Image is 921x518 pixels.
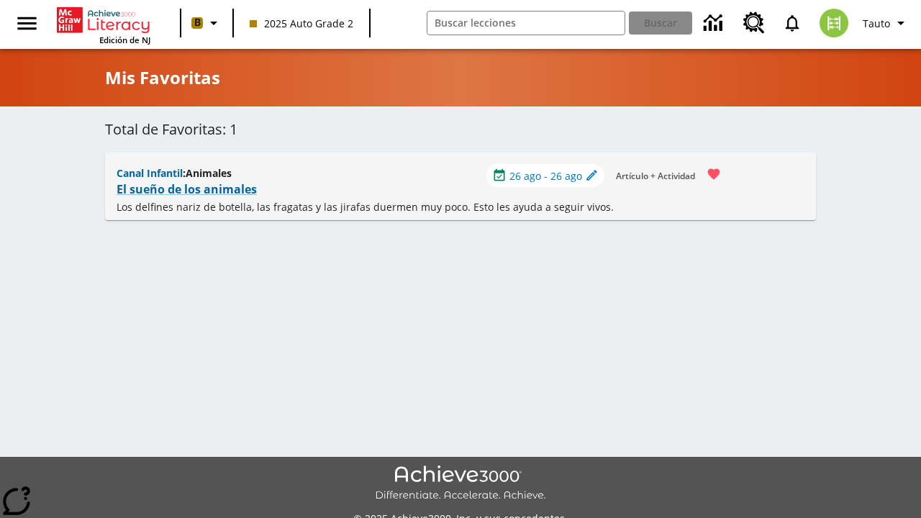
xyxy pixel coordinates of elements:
img: avatar image [820,9,848,37]
span: Edición de NJ [99,35,150,45]
img: Achieve3000 Differentiate Accelerate Achieve [375,465,546,502]
a: El sueño de los animales [117,179,257,199]
span: 2025 Auto Grade 2 [250,16,353,31]
span: Tauto [863,16,890,31]
a: Centro de información [695,4,735,43]
a: Portada [57,6,150,35]
h5: Mis Favoritas [105,66,220,89]
span: : Animales [183,166,232,180]
button: Perfil/Configuración [857,10,915,36]
span: Canal Infantil [117,166,183,180]
p: Los delfines nariz de botella, las fragatas y las jirafas duermen muy poco. Esto les ayuda a segu... [117,199,730,214]
a: Centro de recursos, Se abrirá en una pestaña nueva. [735,4,773,42]
div: 26 ago - 26 ago Elegir fechas [486,164,604,187]
input: Buscar campo [427,12,625,35]
div: Portada [57,4,150,45]
button: Artículo + Actividad [610,164,701,188]
span: Artículo + Actividad [616,168,695,183]
a: Notificaciones [773,4,811,42]
button: Abrir el menú lateral [6,2,48,45]
h6: Total de Favoritas: 1 [105,118,816,141]
button: Remover de Favoritas [698,158,730,190]
button: Boost El color de la clase es anaranjado claro. Cambiar el color de la clase. [186,10,228,36]
span: B [194,14,201,32]
span: 26 ago - 26 ago [509,168,582,183]
button: Escoja un nuevo avatar [811,4,857,42]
